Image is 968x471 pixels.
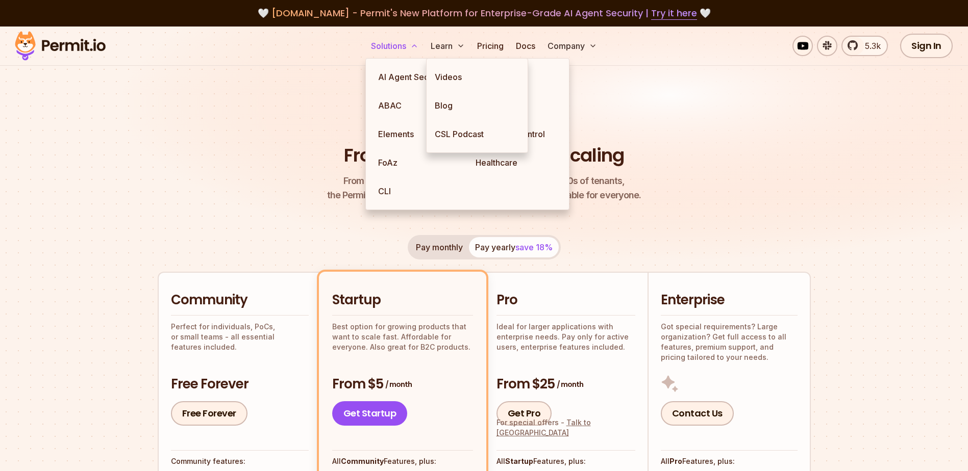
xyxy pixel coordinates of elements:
[661,322,798,362] p: Got special requirements? Large organization? Get full access to all features, premium support, a...
[370,148,467,177] a: FoAz
[10,29,110,63] img: Permit logo
[327,174,641,188] span: From a startup with 100 users to an enterprise with 1000s of tenants,
[505,457,533,465] strong: Startup
[332,456,473,466] h4: All Features, plus:
[171,291,309,309] h2: Community
[385,379,412,389] span: / month
[370,63,467,91] a: AI Agent Security
[24,6,944,20] div: 🤍 🤍
[473,36,508,56] a: Pricing
[512,36,539,56] a: Docs
[497,322,635,352] p: Ideal for larger applications with enterprise needs. Pay only for active users, enterprise featur...
[327,174,641,202] p: the Permit pricing model is simple, transparent, and affordable for everyone.
[370,177,467,205] a: CLI
[427,36,469,56] button: Learn
[651,7,697,20] a: Try it here
[171,401,247,426] a: Free Forever
[171,375,309,394] h3: Free Forever
[332,322,473,352] p: Best option for growing products that want to scale fast. Affordable for everyone. Also great for...
[344,143,624,168] h1: From Free to Predictable Scaling
[171,456,309,466] h4: Community features:
[669,457,682,465] strong: Pro
[859,40,881,52] span: 5.3k
[171,322,309,352] p: Perfect for individuals, PoCs, or small teams - all essential features included.
[557,379,583,389] span: / month
[661,401,734,426] a: Contact Us
[543,36,601,56] button: Company
[661,291,798,309] h2: Enterprise
[497,417,635,438] div: For special offers -
[341,457,384,465] strong: Community
[427,120,528,148] a: CSL Podcast
[900,34,953,58] a: Sign In
[367,36,423,56] button: Solutions
[332,401,408,426] a: Get Startup
[497,291,635,309] h2: Pro
[497,375,635,394] h3: From $25
[427,63,528,91] a: Videos
[467,148,565,177] a: Healthcare
[497,456,635,466] h4: All Features, plus:
[497,401,552,426] a: Get Pro
[370,120,467,148] a: Elements
[332,291,473,309] h2: Startup
[332,375,473,394] h3: From $5
[661,456,798,466] h4: All Features, plus:
[370,91,467,120] a: ABAC
[841,36,888,56] a: 5.3k
[271,7,697,19] span: [DOMAIN_NAME] - Permit's New Platform for Enterprise-Grade AI Agent Security |
[410,237,469,257] button: Pay monthly
[427,91,528,120] a: Blog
